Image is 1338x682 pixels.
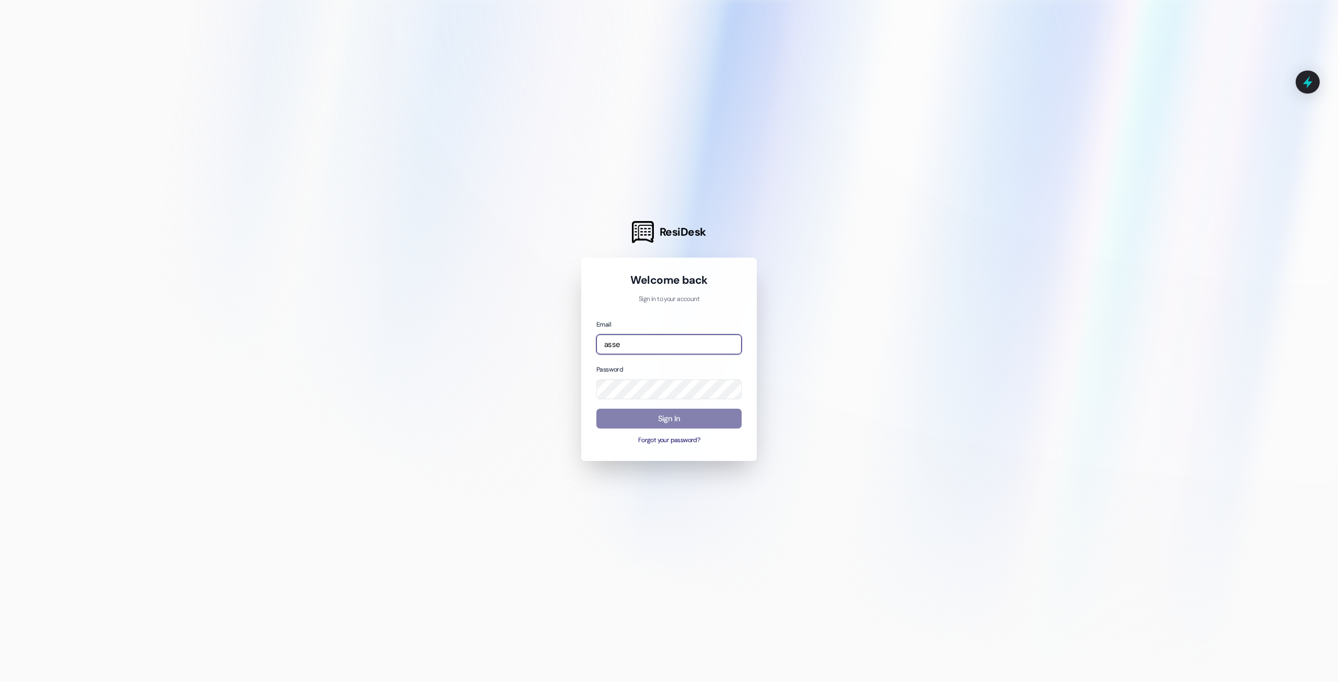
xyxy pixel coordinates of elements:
h1: Welcome back [596,273,742,287]
label: Password [596,365,623,374]
span: ResiDesk [660,225,706,239]
p: Sign in to your account [596,295,742,304]
button: Forgot your password? [596,436,742,445]
input: name@example.com [596,334,742,355]
img: ResiDesk Logo [632,221,654,243]
label: Email [596,320,611,329]
button: Sign In [596,409,742,429]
